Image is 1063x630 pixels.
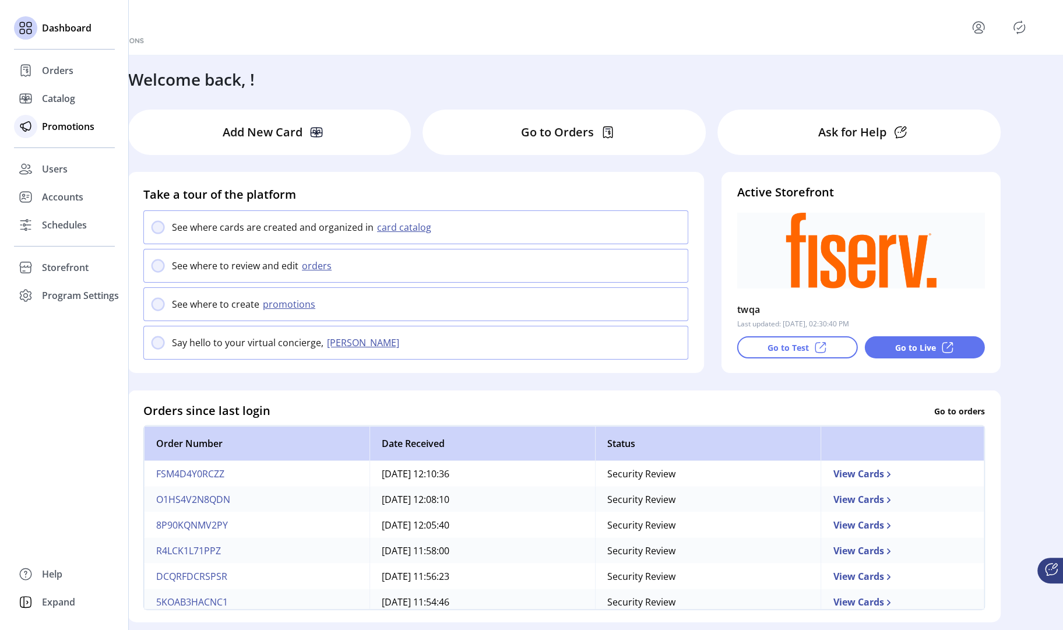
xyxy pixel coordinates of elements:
td: View Cards [821,512,984,538]
span: Catalog [42,91,75,105]
td: R4LCK1L71PPZ [144,538,369,564]
p: Go to Test [767,342,808,354]
th: Status [595,426,821,461]
td: Security Review [595,512,821,538]
p: Ask for Help [818,124,886,141]
p: Add New Card [223,124,302,141]
span: Schedules [42,218,87,232]
td: Security Review [595,589,821,615]
td: Security Review [595,564,821,589]
button: card catalog [374,220,438,234]
p: Go to orders [934,404,985,417]
p: Say hello to your virtual concierge, [172,336,323,350]
td: [DATE] 11:58:00 [369,538,595,564]
button: Publisher Panel [1010,18,1029,37]
td: [DATE] 12:05:40 [369,512,595,538]
span: Accounts [42,190,83,204]
td: View Cards [821,487,984,512]
p: See where to create [172,297,259,311]
td: O1HS4V2N8QDN [144,487,369,512]
td: 5KOAB3HACNC1 [144,589,369,615]
button: orders [298,259,339,273]
p: Go to Orders [521,124,594,141]
td: [DATE] 12:10:36 [369,461,595,487]
span: Promotions [42,119,94,133]
td: [DATE] 11:54:46 [369,589,595,615]
td: DCQRFDCRSPSR [144,564,369,589]
button: menu [969,18,988,37]
p: Last updated: [DATE], 02:30:40 PM [737,319,849,329]
th: Order Number [144,426,369,461]
p: See where cards are created and organized in [172,220,374,234]
button: [PERSON_NAME] [323,336,406,350]
td: View Cards [821,564,984,589]
p: Go to Live [895,342,936,354]
span: Program Settings [42,288,119,302]
td: [DATE] 11:56:23 [369,564,595,589]
th: Date Received [369,426,595,461]
td: View Cards [821,538,984,564]
td: Security Review [595,461,821,487]
button: promotions [259,297,322,311]
h4: Orders since last login [143,402,270,420]
p: twqa [737,300,761,319]
td: Security Review [595,538,821,564]
span: Dashboard [42,21,91,35]
td: View Cards [821,461,984,487]
h4: Active Storefront [737,184,985,201]
span: Orders [42,64,73,78]
td: Security Review [595,487,821,512]
span: Storefront [42,261,89,274]
td: View Cards [821,589,984,615]
td: 8P90KQNMV2PY [144,512,369,538]
td: [DATE] 12:08:10 [369,487,595,512]
h3: Welcome back, ! [128,67,255,91]
span: Users [42,162,68,176]
h4: Take a tour of the platform [143,186,688,203]
span: Expand [42,595,75,609]
span: Help [42,567,62,581]
td: FSM4D4Y0RCZZ [144,461,369,487]
p: See where to review and edit [172,259,298,273]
